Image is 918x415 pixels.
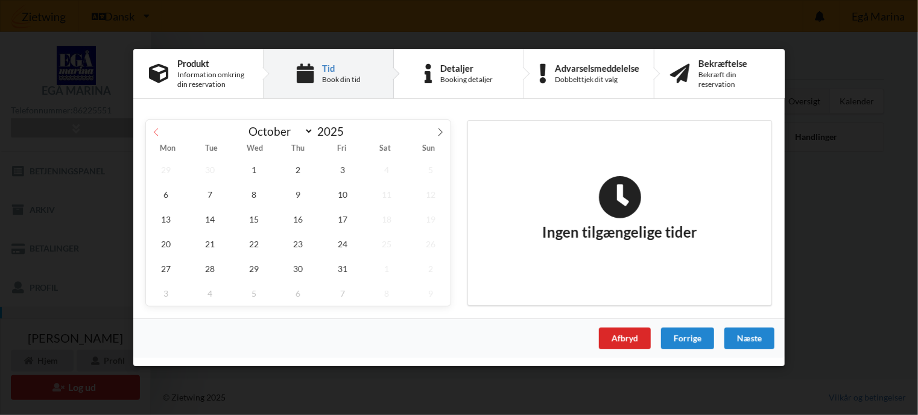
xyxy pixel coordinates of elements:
span: October 24, 2025 [323,232,362,256]
span: October 1, 2025 [234,157,274,182]
span: October 11, 2025 [367,182,407,207]
span: October 31, 2025 [323,256,362,281]
span: October 18, 2025 [367,207,407,232]
span: Sat [364,145,407,153]
div: Information omkring din reservation [177,70,247,89]
span: November 1, 2025 [367,256,407,281]
span: November 7, 2025 [323,281,362,306]
span: September 30, 2025 [190,157,230,182]
div: Afbryd [599,328,651,349]
span: October 12, 2025 [411,182,451,207]
div: Bekræftelse [698,59,769,68]
span: October 4, 2025 [367,157,407,182]
span: November 2, 2025 [411,256,451,281]
span: Thu [276,145,320,153]
span: October 19, 2025 [411,207,451,232]
div: Detaljer [440,63,493,73]
span: October 8, 2025 [234,182,274,207]
div: Advarselsmeddelelse [555,63,639,73]
span: Mon [146,145,189,153]
div: Book din tid [322,75,361,84]
span: October 17, 2025 [323,207,362,232]
input: Year [314,124,353,138]
span: October 23, 2025 [279,232,318,256]
div: Produkt [177,59,247,68]
div: Dobbelttjek dit valg [555,75,639,84]
h2: Ingen tilgængelige tider [542,176,697,242]
div: Næste [724,328,774,349]
span: October 5, 2025 [411,157,451,182]
span: October 15, 2025 [234,207,274,232]
span: October 16, 2025 [279,207,318,232]
span: October 29, 2025 [234,256,274,281]
span: October 21, 2025 [190,232,230,256]
span: October 2, 2025 [279,157,318,182]
span: Fri [320,145,364,153]
span: November 3, 2025 [146,281,186,306]
div: Forrige [661,328,714,349]
div: Tid [322,63,361,73]
span: October 7, 2025 [190,182,230,207]
span: October 9, 2025 [279,182,318,207]
select: Month [243,124,314,139]
span: October 3, 2025 [323,157,362,182]
span: October 20, 2025 [146,232,186,256]
span: November 8, 2025 [367,281,407,306]
span: October 14, 2025 [190,207,230,232]
span: Tue [189,145,233,153]
span: November 9, 2025 [411,281,451,306]
span: Wed [233,145,276,153]
span: October 6, 2025 [146,182,186,207]
span: October 30, 2025 [279,256,318,281]
span: October 25, 2025 [367,232,407,256]
span: Sun [407,145,451,153]
div: Booking detaljer [440,75,493,84]
span: November 6, 2025 [279,281,318,306]
span: October 10, 2025 [323,182,362,207]
span: October 22, 2025 [234,232,274,256]
span: November 5, 2025 [234,281,274,306]
span: October 13, 2025 [146,207,186,232]
span: September 29, 2025 [146,157,186,182]
span: November 4, 2025 [190,281,230,306]
span: October 26, 2025 [411,232,451,256]
span: October 27, 2025 [146,256,186,281]
span: October 28, 2025 [190,256,230,281]
div: Bekræft din reservation [698,70,769,89]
